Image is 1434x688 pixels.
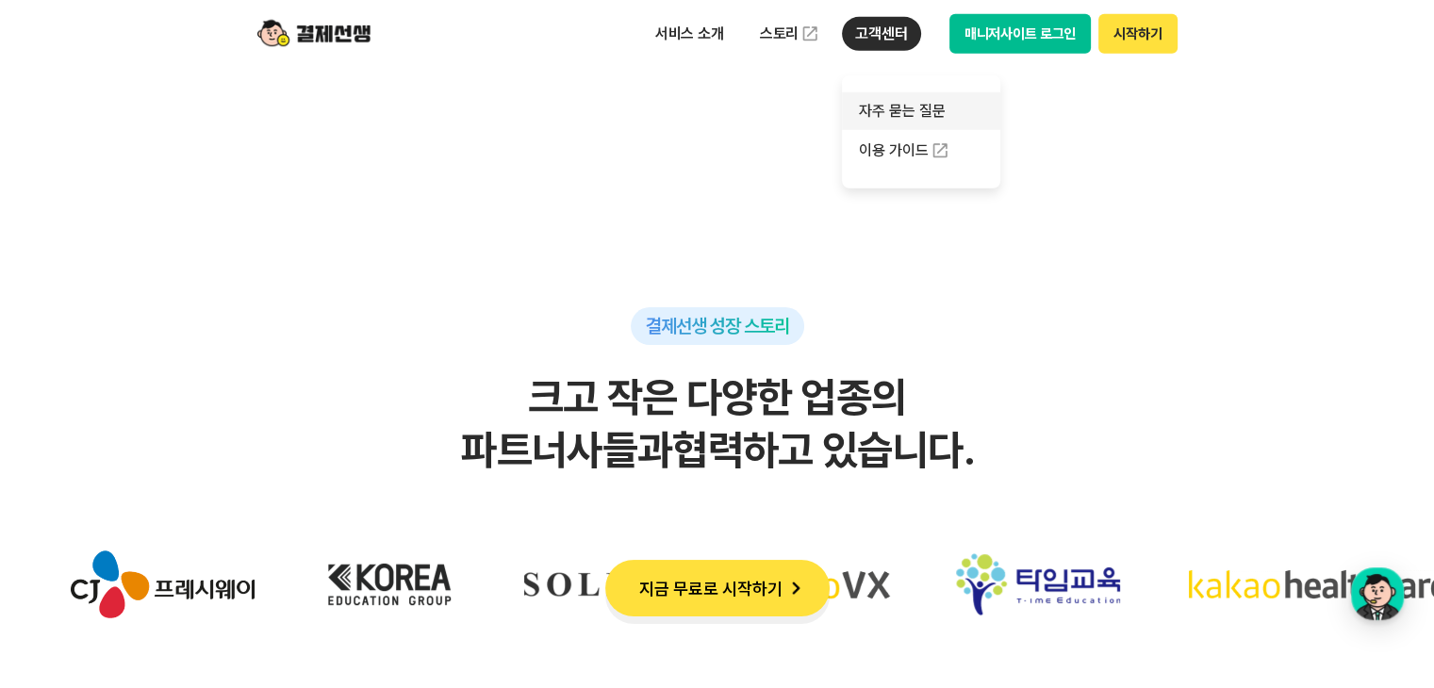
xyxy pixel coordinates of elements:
p: 고객센터 [842,17,920,51]
img: 외부 도메인 오픈 [931,141,949,160]
a: 설정 [243,486,362,533]
a: 홈 [6,486,124,533]
img: 카카오VX [716,537,859,631]
a: 대화 [124,486,243,533]
button: 매니저사이트 로그인 [949,14,1092,54]
button: 지금 무료로 시작하기 [605,560,830,616]
img: logo [257,16,371,52]
a: 자주 묻는 질문 [842,92,1000,130]
img: cj프레시웨이 [40,537,223,631]
span: 대화 [173,516,195,531]
p: 서비스 소개 [642,17,737,51]
span: 홈 [59,515,71,530]
h2: 크고 작은 다양한 업종의 파트너사들과 협력하고 있습니다. [38,371,1396,477]
a: 이용 가이드 [842,130,1000,172]
img: 카카오헬스케어 [1155,537,1419,631]
button: 시작하기 [1098,14,1177,54]
img: 외부 도메인 오픈 [800,25,819,43]
img: 화살표 아이콘 [783,575,809,601]
span: 설정 [291,515,314,530]
img: 타임교육 [925,537,1089,631]
img: korea education group [289,537,427,631]
span: 결제선생 성장 스토리 [646,315,789,337]
a: 스토리 [747,15,833,53]
img: soleas [493,537,650,631]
